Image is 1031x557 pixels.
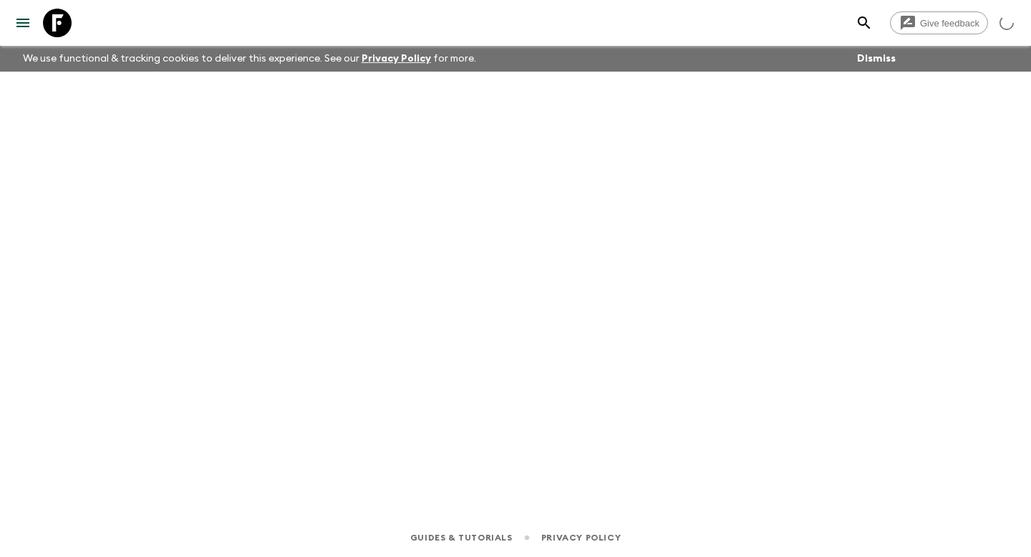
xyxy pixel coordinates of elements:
p: We use functional & tracking cookies to deliver this experience. See our for more. [17,46,482,72]
a: Guides & Tutorials [410,530,513,546]
button: search adventures [850,9,878,37]
span: Give feedback [912,18,987,29]
a: Give feedback [890,11,988,34]
button: Dismiss [853,49,899,69]
a: Privacy Policy [362,54,431,64]
button: menu [9,9,37,37]
a: Privacy Policy [541,530,621,546]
